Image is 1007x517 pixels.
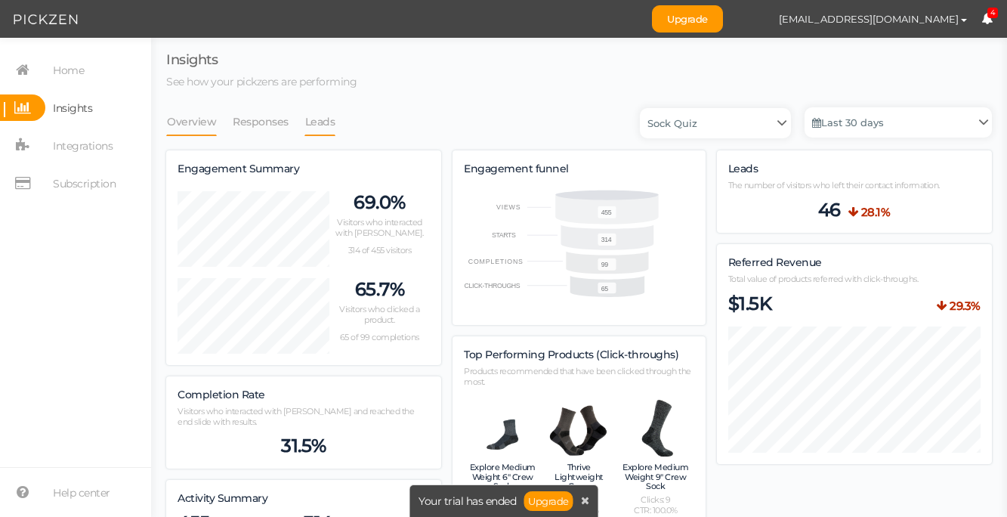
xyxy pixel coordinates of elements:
h4: Explore Medium Weight 9" Crew Sock [621,463,690,490]
p: 314 of 455 visitors [329,246,431,256]
span: Insights [166,51,218,68]
h4: Thrive Lightweight Crew [545,463,613,490]
span: Products recommended that have been clicked through the most. [464,366,691,387]
a: Responses [232,107,289,136]
span: Engagement funnel [464,162,569,175]
span: $1.5K [728,293,772,315]
span: Clicks: 10 CTR: 76.9% [559,495,599,516]
span: Home [53,58,84,82]
span: [EMAIL_ADDRESS][DOMAIN_NAME] [779,13,959,25]
text: 65 [601,285,609,293]
a: Last 30 days [805,107,992,138]
span: Clicks: 9 CTR: 100.0% [634,495,678,516]
text: STARTS [492,231,516,239]
text: COMPLETIONS [468,258,524,265]
text: CLICK-THROUGHS [465,282,520,289]
p: 65.7% [329,278,431,301]
img: 168bddb228cd3f61e8be47e81d74c049 [738,6,765,33]
text: 455 [601,209,612,216]
span: Activity Summary [178,491,267,505]
span: 31.5% [281,435,326,457]
span: Visitors who clicked a product. [339,304,419,325]
li: Overview [166,107,232,136]
a: Overview [166,107,217,136]
a: Upgrade [524,491,573,511]
span: Top Performing Products (Click-throughs) [464,348,678,361]
span: Integrations [53,134,113,158]
h4: Explore Medium Weight 6" Crew Sock [468,463,536,490]
b: 28.1% [861,205,891,219]
b: 29.3% [950,299,981,313]
span: Referred Revenue [728,255,822,269]
span: Visitors who interacted with [PERSON_NAME] and reached the end slide with results. [178,406,414,427]
p: 65 of 99 completions [329,333,431,343]
span: Insights [53,96,92,120]
span: Subscription [53,172,116,196]
span: Help center [53,481,110,505]
li: Leads [304,107,351,136]
text: 314 [601,236,612,243]
p: 69.0% [329,191,431,214]
span: Engagement Summary [178,162,299,175]
span: 4 [987,8,999,19]
span: See how your pickzens are performing [166,75,357,88]
text: 99 [601,261,609,268]
li: Responses [232,107,304,136]
label: Leads [728,163,758,176]
span: Your trial has ended [419,496,516,506]
span: The number of visitors who left their contact information. [728,180,940,190]
a: Leads [304,107,336,136]
span: Visitors who interacted with [PERSON_NAME]. [335,217,424,238]
span: Completion Rate [178,388,265,401]
a: Upgrade [652,5,723,33]
button: [EMAIL_ADDRESS][DOMAIN_NAME] [765,6,981,32]
span: Total value of products referred with click-throughs. [728,274,919,284]
text: VIEWS [496,203,520,211]
img: Pickzen logo [14,11,78,29]
span: 46 [818,199,841,221]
